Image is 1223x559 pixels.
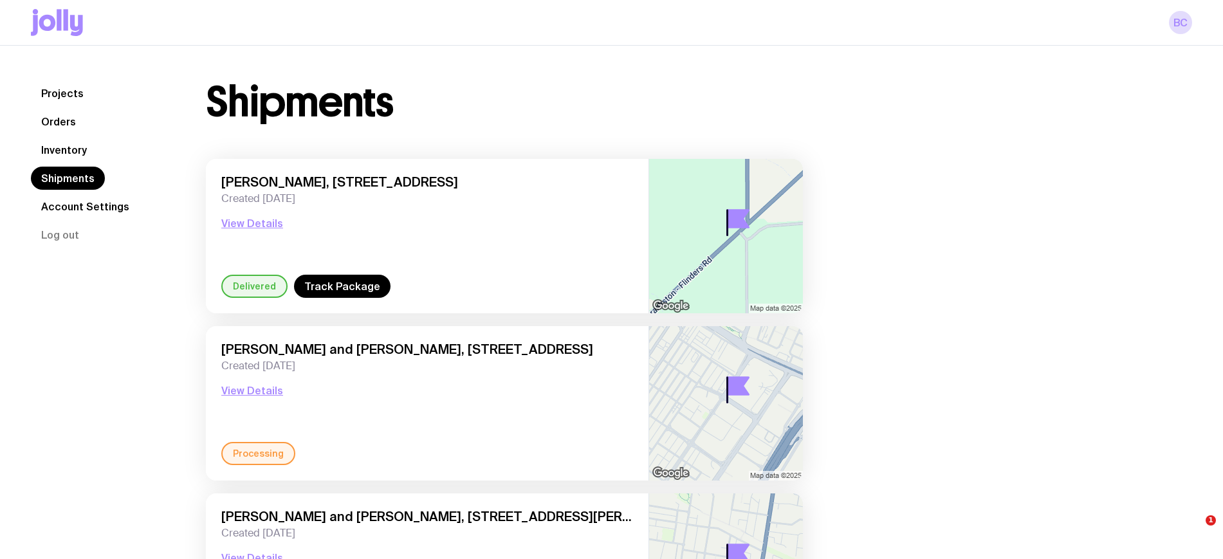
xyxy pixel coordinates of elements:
h1: Shipments [206,82,393,123]
iframe: Intercom live chat [1179,515,1210,546]
img: staticmap [649,326,803,481]
button: Log out [31,223,89,246]
span: 1 [1206,515,1216,526]
span: [PERSON_NAME], [STREET_ADDRESS] [221,174,633,190]
a: Inventory [31,138,97,161]
span: [PERSON_NAME] and [PERSON_NAME], [STREET_ADDRESS] [221,342,633,357]
span: Created [DATE] [221,360,633,372]
div: Delivered [221,275,288,298]
span: Created [DATE] [221,527,633,540]
img: staticmap [649,159,803,313]
a: Projects [31,82,94,105]
button: View Details [221,383,283,398]
button: View Details [221,215,283,231]
span: [PERSON_NAME] and [PERSON_NAME], [STREET_ADDRESS][PERSON_NAME] [221,509,633,524]
a: BC [1169,11,1192,34]
a: Track Package [294,275,391,298]
a: Orders [31,110,86,133]
a: Shipments [31,167,105,190]
a: Account Settings [31,195,140,218]
div: Processing [221,442,295,465]
span: Created [DATE] [221,192,633,205]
